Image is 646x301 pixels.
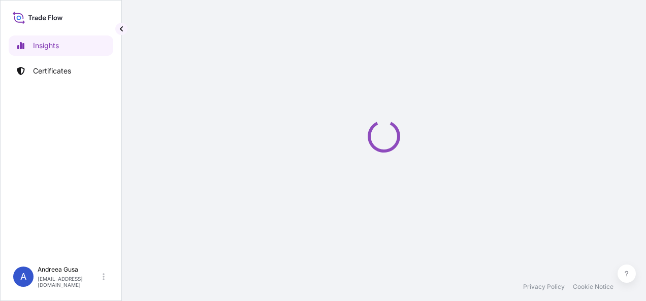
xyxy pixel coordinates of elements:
p: Insights [33,41,59,51]
p: Certificates [33,66,71,76]
a: Cookie Notice [573,283,613,291]
a: Insights [9,35,113,56]
a: Privacy Policy [523,283,565,291]
a: Certificates [9,61,113,81]
p: [EMAIL_ADDRESS][DOMAIN_NAME] [38,276,101,288]
p: Andreea Gusa [38,266,101,274]
span: A [20,272,26,282]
